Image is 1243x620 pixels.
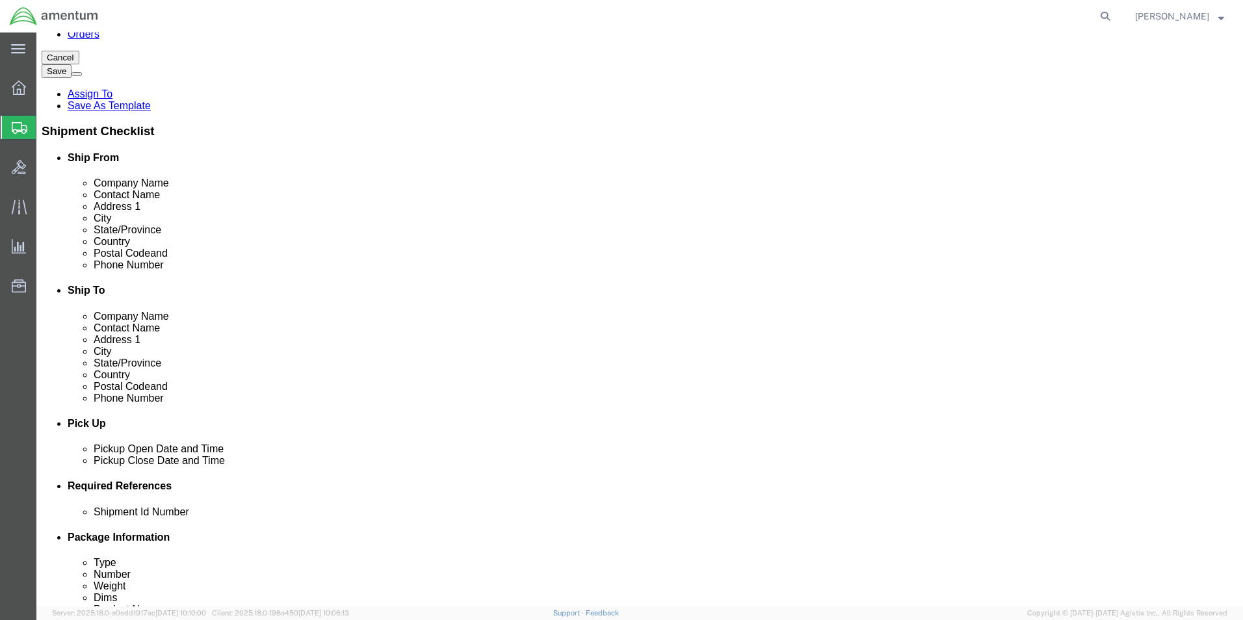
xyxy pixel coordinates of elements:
span: Client: 2025.18.0-198a450 [212,609,349,617]
button: [PERSON_NAME] [1134,8,1225,24]
span: Server: 2025.18.0-a0edd1917ac [52,609,206,617]
a: Support [553,609,586,617]
span: [DATE] 10:10:00 [155,609,206,617]
span: Copyright © [DATE]-[DATE] Agistix Inc., All Rights Reserved [1027,608,1227,619]
iframe: FS Legacy Container [36,32,1243,606]
span: Zachary Bolhuis [1135,9,1209,23]
span: [DATE] 10:06:13 [298,609,349,617]
img: logo [9,6,99,26]
a: Feedback [586,609,619,617]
